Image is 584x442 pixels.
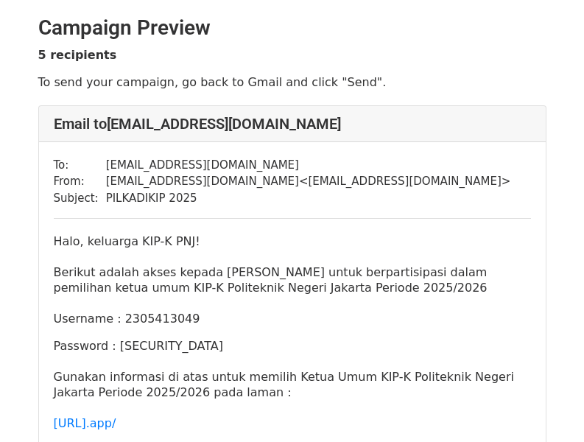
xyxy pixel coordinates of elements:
td: Subject: [54,190,106,207]
p: To send your campaign, go back to Gmail and click "Send". [38,74,546,90]
td: To: [54,157,106,174]
p: Halo, keluarga KIP-K PNJ! Berikut adalah akses kepada [PERSON_NAME] untuk berpartisipasi dalam pe... [54,234,531,326]
td: PILKADIKIP 2025 [106,190,511,207]
td: [EMAIL_ADDRESS][DOMAIN_NAME] [106,157,511,174]
h4: Email to [EMAIL_ADDRESS][DOMAIN_NAME] [54,115,531,133]
td: [EMAIL_ADDRESS][DOMAIN_NAME] < [EMAIL_ADDRESS][DOMAIN_NAME] > [106,173,511,190]
h2: Campaign Preview [38,15,546,41]
a: [URL].app/ [54,416,116,430]
strong: 5 recipients [38,48,117,62]
td: From: [54,173,106,190]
